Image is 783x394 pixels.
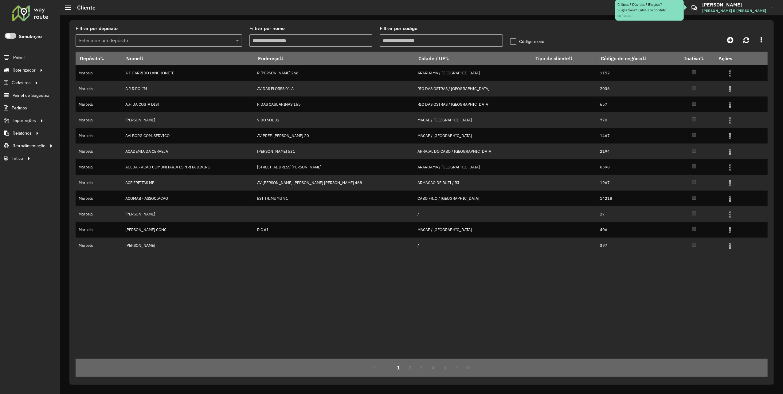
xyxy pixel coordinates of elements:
td: [PERSON_NAME] 531 [254,144,414,159]
td: 1467 [597,128,674,144]
td: Marbela [76,159,122,175]
td: AV [PERSON_NAME] [PERSON_NAME] [PERSON_NAME] 468 [254,175,414,191]
span: Painel [13,54,25,61]
td: 27 [597,206,674,222]
th: Endereço [254,52,414,65]
td: AALBORG COM. SERVICO [122,128,254,144]
label: Filtrar por depósito [76,25,118,32]
td: ACOMAB - ASSOCIACAO [122,191,254,206]
td: ARMACAO DE BUZI / RJ [414,175,531,191]
td: / [414,238,531,253]
label: Filtrar por código [380,25,417,32]
td: Marbela [76,206,122,222]
th: Depósito [76,52,122,65]
th: Ações [714,52,751,65]
td: A J R ROLIM [122,81,254,97]
span: [PERSON_NAME] R [PERSON_NAME] [702,8,766,14]
td: MACAE / [GEOGRAPHIC_DATA] [414,112,531,128]
td: MACAE / [GEOGRAPHIC_DATA] [414,128,531,144]
td: MACAE / [GEOGRAPHIC_DATA] [414,222,531,238]
td: V DO SOL 32 [254,112,414,128]
button: 3 [416,362,428,373]
span: Pedidos [12,105,27,111]
span: Retroalimentação [13,143,45,149]
td: RIO DAS OSTRAS / [GEOGRAPHIC_DATA] [414,81,531,97]
td: R C 61 [254,222,414,238]
td: ARRAIAL DO CABO / [GEOGRAPHIC_DATA] [414,144,531,159]
td: ARARUAMA / [GEOGRAPHIC_DATA] [414,159,531,175]
span: Cadastros [12,80,31,86]
button: 4 [427,362,439,373]
th: Tipo de cliente [531,52,597,65]
h2: Cliente [71,4,96,11]
td: ACADEMIA DA CERVEJA [122,144,254,159]
td: Marbela [76,238,122,253]
td: 770 [597,112,674,128]
td: RIO DAS OSTRAS / [GEOGRAPHIC_DATA] [414,97,531,112]
th: Código de negócio [597,52,674,65]
td: A F GARRIDO LANCHONETE [122,65,254,81]
td: CABO FRIO / [GEOGRAPHIC_DATA] [414,191,531,206]
td: 2036 [597,81,674,97]
label: Filtrar por nome [249,25,285,32]
span: Roteirizador [13,67,36,73]
label: Código exato [510,38,544,45]
td: [PERSON_NAME] [122,206,254,222]
td: Marbela [76,191,122,206]
td: [PERSON_NAME] [122,112,254,128]
td: Marbela [76,128,122,144]
button: 1 [393,362,404,373]
td: ACEDA - ACAO COMUNITARIA ESPIRITA DIVINO [122,159,254,175]
button: Last Page [462,362,474,373]
button: Next Page [451,362,462,373]
td: 406 [597,222,674,238]
td: ARARUAMA / [GEOGRAPHIC_DATA] [414,65,531,81]
td: 2194 [597,144,674,159]
td: EST TRIMUMU 91 [254,191,414,206]
td: 397 [597,238,674,253]
th: Nome [122,52,254,65]
td: [PERSON_NAME] CONC [122,222,254,238]
span: Tático [12,155,23,162]
td: 14218 [597,191,674,206]
h3: [PERSON_NAME] [702,2,766,8]
td: R [PERSON_NAME] 266 [254,65,414,81]
td: 1967 [597,175,674,191]
span: Painel de Sugestão [13,92,49,99]
td: A.F. DA COSTA DIST. [122,97,254,112]
td: Marbela [76,175,122,191]
td: ACF FREITAS ME [122,175,254,191]
td: [PERSON_NAME] [122,238,254,253]
td: 1152 [597,65,674,81]
td: R DAS CASUARINAS 165 [254,97,414,112]
td: Marbela [76,65,122,81]
td: Marbela [76,112,122,128]
td: Marbela [76,144,122,159]
td: / [414,206,531,222]
td: 657 [597,97,674,112]
span: Relatórios [13,130,32,136]
td: Marbela [76,97,122,112]
td: Marbela [76,222,122,238]
td: AV DAS FLORES 01 A [254,81,414,97]
button: 2 [404,362,416,373]
span: Importações [13,117,36,124]
label: Simulação [19,33,42,40]
td: 6598 [597,159,674,175]
button: 5 [439,362,451,373]
td: [STREET_ADDRESS][PERSON_NAME] [254,159,414,175]
a: Contato Rápido [687,1,701,14]
th: Inativo [674,52,714,65]
td: Marbela [76,81,122,97]
td: AV PREF. [PERSON_NAME] 20 [254,128,414,144]
th: Cidade / UF [414,52,531,65]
